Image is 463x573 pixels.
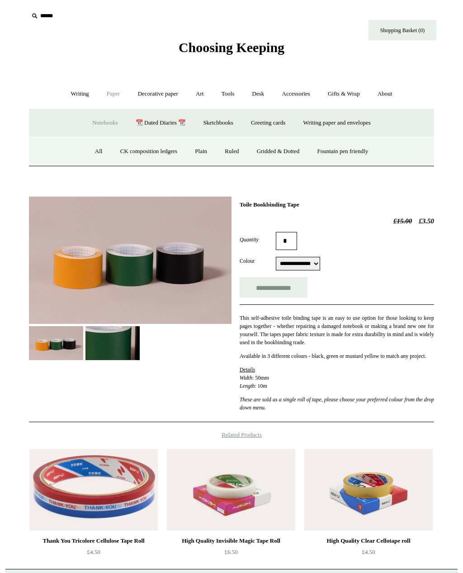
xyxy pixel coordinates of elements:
[240,257,276,265] label: Colour
[63,82,97,106] a: Writing
[169,535,293,546] div: High Quality Invisible Magic Tape Roll
[393,217,412,225] span: £15.00
[29,535,158,573] a: Thank You Tricolore Cellulose Tape Roll £4.50
[240,366,434,390] p: : 50mm : 10m
[112,140,185,164] a: CK composition ledgers
[187,140,215,164] a: Plain
[179,40,284,55] span: Choosing Keeping
[309,140,377,164] a: Fountain pen friendly
[217,140,247,164] a: Ruled
[99,82,128,106] a: Paper
[240,236,276,244] label: Quantity
[320,82,368,106] a: Gifts & Wrap
[240,352,434,360] p: Available in 3 different colours - black, green or mustard yellow to match any project.
[29,197,231,324] img: Toile Bookbinding Tape
[213,82,243,106] a: Tools
[167,449,295,530] a: High Quality Invisible Magic Tape Roll High Quality Invisible Magic Tape Roll
[84,111,126,135] a: Notebooks
[179,47,284,53] a: Choosing Keeping
[240,201,434,208] h1: Toile Bookbinding Tape
[240,375,252,381] em: Width
[369,82,401,106] a: About
[130,82,186,106] a: Decorative paper
[29,449,158,530] img: Thank You Tricolore Cellulose Tape Roll
[195,111,241,135] a: Sketchbooks
[240,366,255,373] span: Details
[5,431,458,438] h4: Related Products
[307,535,430,546] div: High Quality Clear Cellotape roll
[240,314,434,347] p: This self-adhesive toile binding tape is an easy to use option for those looking to keep pages to...
[32,535,156,546] div: Thank You Tricolore Cellulose Tape Roll
[369,20,436,40] a: Shopping Basket (0)
[240,217,434,225] h2: £3.50
[29,326,83,360] img: Toile Bookbinding Tape
[85,326,140,360] img: Toile Bookbinding Tape
[188,82,212,106] a: Art
[304,449,433,530] img: High Quality Clear Cellotape roll
[304,449,433,530] a: High Quality Clear Cellotape roll High Quality Clear Cellotape roll
[362,549,375,555] span: £4.50
[224,549,237,555] span: £6.50
[304,535,433,573] a: High Quality Clear Cellotape roll £4.50
[243,111,293,135] a: Greeting cards
[240,396,434,411] em: These are sold as a single roll of tape, please choose your preferred colour from the drop down m...
[128,111,194,135] a: 📆 Dated Diaries 📆
[249,140,308,164] a: Gridded & Dotted
[87,140,111,164] a: All
[240,383,255,389] em: Length
[29,449,158,530] a: Thank You Tricolore Cellulose Tape Roll Thank You Tricolore Cellulose Tape Roll
[295,111,379,135] a: Writing paper and envelopes
[167,449,295,530] img: High Quality Invisible Magic Tape Roll
[274,82,318,106] a: Accessories
[244,82,273,106] a: Desk
[167,535,295,573] a: High Quality Invisible Magic Tape Roll £6.50
[87,549,100,555] span: £4.50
